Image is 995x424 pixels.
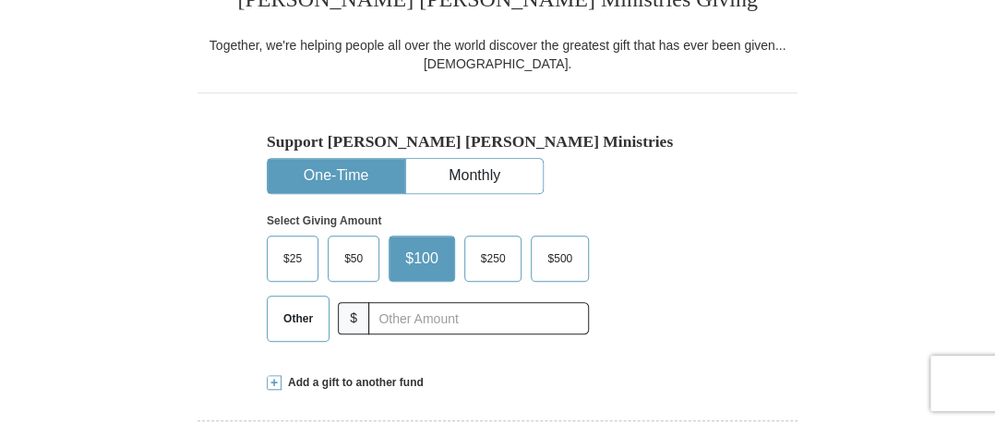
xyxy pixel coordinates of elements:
[472,245,515,273] span: $250
[274,305,322,333] span: Other
[335,245,372,273] span: $50
[396,245,448,273] span: $100
[268,159,404,193] button: One-Time
[406,159,543,193] button: Monthly
[538,245,581,273] span: $500
[267,132,728,151] h5: Support [PERSON_NAME] [PERSON_NAME] Ministries
[282,375,424,391] span: Add a gift to another fund
[198,36,797,73] div: Together, we're helping people all over the world discover the greatest gift that has ever been g...
[368,302,589,334] input: Other Amount
[338,302,369,334] span: $
[274,245,311,273] span: $25
[267,214,381,227] strong: Select Giving Amount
